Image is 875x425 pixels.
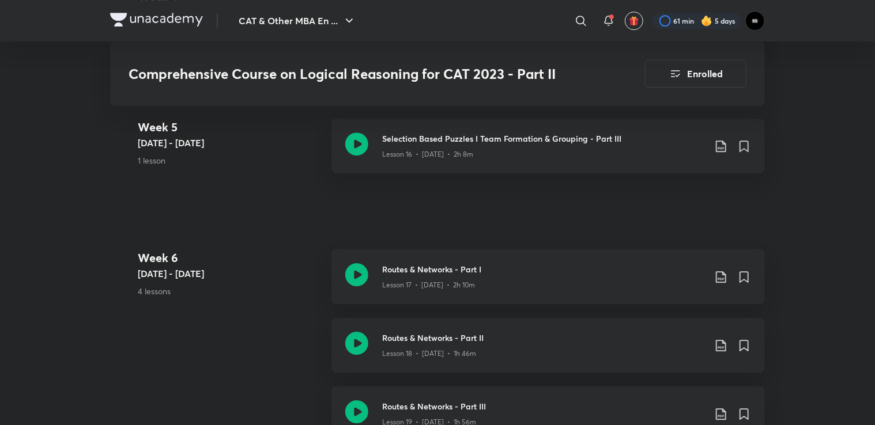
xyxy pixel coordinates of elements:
[331,318,765,386] a: Routes & Networks - Part IILesson 18 • [DATE] • 1h 46m
[129,66,580,82] h3: Comprehensive Course on Logical Reasoning for CAT 2023 - Part II
[382,263,705,275] h3: Routes & Networks - Part I
[382,348,476,359] p: Lesson 18 • [DATE] • 1h 46m
[331,249,765,318] a: Routes & Networks - Part ILesson 17 • [DATE] • 2h 10m
[382,400,705,412] h3: Routes & Networks - Part III
[625,12,643,30] button: avatar
[138,285,322,297] p: 4 lessons
[629,16,639,26] img: avatar
[382,332,705,344] h3: Routes & Networks - Part II
[110,13,203,26] img: Company Logo
[331,119,765,187] a: Selection Based Puzzles I Team Formation & Grouping - Part IIILesson 16 • [DATE] • 2h 8m
[110,13,203,29] a: Company Logo
[701,15,712,26] img: streak
[232,9,363,32] button: CAT & Other MBA En ...
[382,132,705,145] h3: Selection Based Puzzles I Team Formation & Grouping - Part III
[745,11,765,31] img: GAME CHANGER
[645,60,746,88] button: Enrolled
[138,154,322,166] p: 1 lesson
[138,119,322,136] h4: Week 5
[382,149,473,160] p: Lesson 16 • [DATE] • 2h 8m
[138,249,322,267] h4: Week 6
[138,136,322,150] h5: [DATE] - [DATE]
[382,280,475,290] p: Lesson 17 • [DATE] • 2h 10m
[138,267,322,280] h5: [DATE] - [DATE]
